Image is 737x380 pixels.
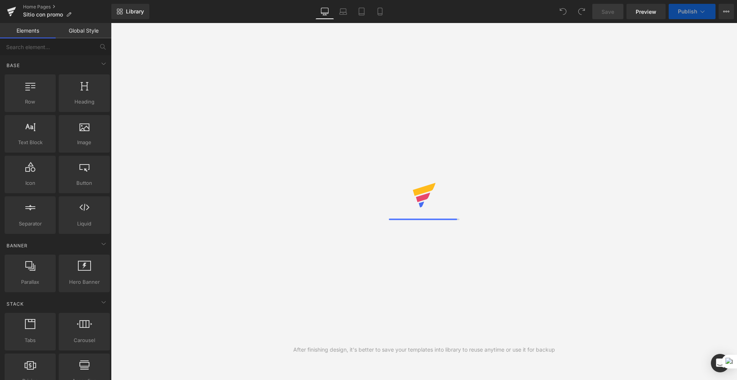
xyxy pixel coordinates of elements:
span: Text Block [7,138,53,146]
span: Banner [6,242,28,249]
span: Base [6,62,21,69]
a: Tablet [352,4,371,19]
span: Stack [6,300,25,308]
a: Preview [626,4,666,19]
a: Home Pages [23,4,111,10]
span: Tabs [7,336,53,344]
span: Button [61,179,107,187]
a: Desktop [316,4,334,19]
span: Library [126,8,144,15]
span: Row [7,98,53,106]
span: Publish [678,8,697,15]
button: Publish [669,4,716,19]
a: Global Style [56,23,111,38]
a: Laptop [334,4,352,19]
button: More [719,4,734,19]
span: Liquid [61,220,107,228]
div: Open Intercom Messenger [711,354,729,372]
span: Icon [7,179,53,187]
span: Preview [636,8,656,16]
span: Carousel [61,336,107,344]
div: After finishing design, it's better to save your templates into library to reuse anytime or use i... [293,345,555,354]
span: Sitio con promo [23,12,63,18]
a: Mobile [371,4,389,19]
span: Heading [61,98,107,106]
span: Parallax [7,278,53,286]
button: Undo [555,4,571,19]
span: Hero Banner [61,278,107,286]
span: Save [601,8,614,16]
span: Image [61,138,107,146]
a: New Library [111,4,149,19]
button: Redo [574,4,589,19]
span: Separator [7,220,53,228]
